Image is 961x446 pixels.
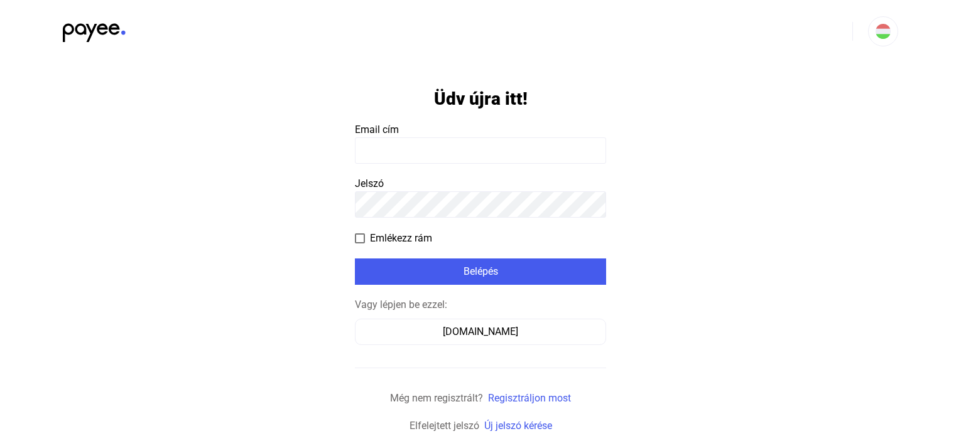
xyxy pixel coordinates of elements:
[484,420,552,432] a: Új jelszó kérése
[434,88,528,110] h1: Üdv újra itt!
[355,326,606,337] a: [DOMAIN_NAME]
[63,16,126,42] img: black-payee-blue-dot.svg
[868,16,898,46] button: HU
[355,297,606,312] div: Vagy lépjen be ezzel:
[359,264,602,279] div: Belépés
[355,178,384,189] span: Jelszó
[410,420,479,432] span: Elfelejtett jelszó
[355,258,606,285] button: Belépés
[876,24,891,39] img: HU
[359,324,602,339] div: [DOMAIN_NAME]
[355,124,399,135] span: Email cím
[390,392,483,404] span: Még nem regisztrált?
[370,231,432,246] span: Emlékezz rám
[488,392,571,404] a: Regisztráljon most
[355,319,606,345] button: [DOMAIN_NAME]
